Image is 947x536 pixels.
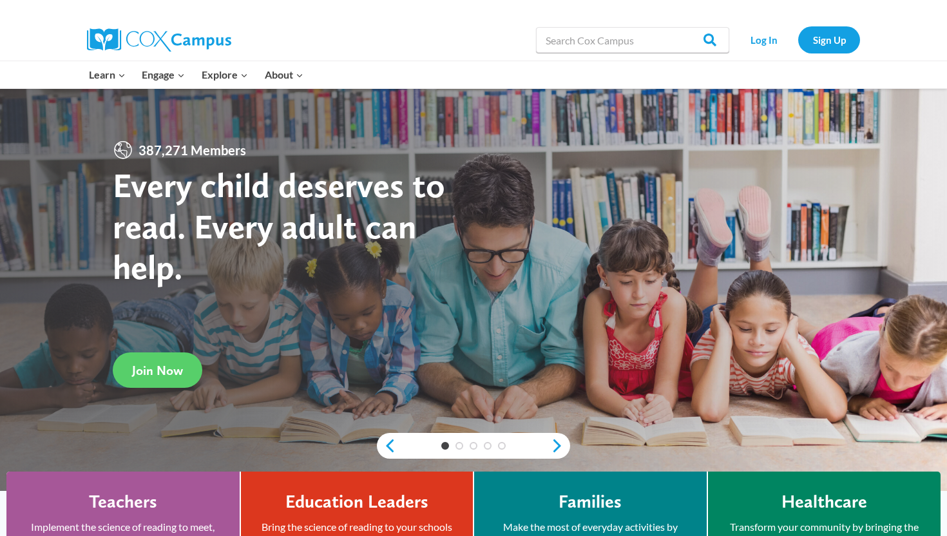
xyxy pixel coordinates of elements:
div: content slider buttons [377,433,570,459]
img: Cox Campus [87,28,231,52]
span: About [265,66,303,83]
span: Explore [202,66,248,83]
a: next [551,438,570,454]
a: 1 [441,442,449,450]
span: Engage [142,66,185,83]
span: 387,271 Members [133,140,251,160]
span: Learn [89,66,126,83]
nav: Secondary Navigation [736,26,860,53]
h4: Education Leaders [285,491,428,513]
a: Log In [736,26,792,53]
a: previous [377,438,396,454]
a: Join Now [113,352,202,388]
a: 5 [498,442,506,450]
a: 2 [455,442,463,450]
a: 4 [484,442,492,450]
h4: Families [559,491,622,513]
input: Search Cox Campus [536,27,729,53]
a: 3 [470,442,477,450]
span: Join Now [132,363,183,378]
a: Sign Up [798,26,860,53]
strong: Every child deserves to read. Every adult can help. [113,164,445,287]
h4: Teachers [89,491,157,513]
h4: Healthcare [781,491,867,513]
nav: Primary Navigation [81,61,311,88]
